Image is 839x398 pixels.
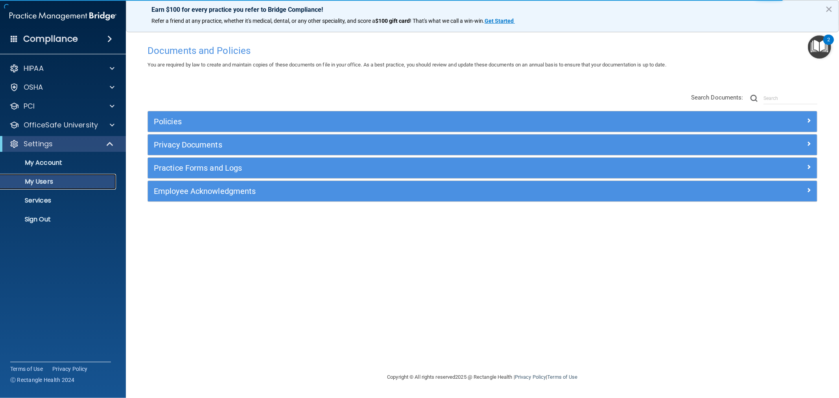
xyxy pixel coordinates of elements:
p: Services [5,197,112,205]
p: PCI [24,101,35,111]
a: OfficeSafe University [9,120,114,130]
a: Settings [9,139,114,149]
div: 2 [827,40,830,50]
strong: Get Started [485,18,514,24]
span: Search Documents: [691,94,743,101]
h4: Compliance [23,33,78,44]
a: Get Started [485,18,515,24]
img: ic-search.3b580494.png [750,95,758,102]
h5: Privacy Documents [154,140,644,149]
p: Earn $100 for every practice you refer to Bridge Compliance! [151,6,813,13]
button: Open Resource Center, 2 new notifications [808,35,831,59]
img: PMB logo [9,8,116,24]
h5: Employee Acknowledgments [154,187,644,195]
p: OfficeSafe University [24,120,98,130]
strong: $100 gift card [375,18,410,24]
a: Employee Acknowledgments [154,185,811,197]
a: Privacy Documents [154,138,811,151]
span: You are required by law to create and maintain copies of these documents on file in your office. ... [148,62,666,68]
h5: Policies [154,117,644,126]
a: Practice Forms and Logs [154,162,811,174]
a: OSHA [9,83,114,92]
a: Privacy Policy [52,365,88,373]
p: Settings [24,139,53,149]
p: OSHA [24,83,43,92]
span: Refer a friend at any practice, whether it's medical, dental, or any other speciality, and score a [151,18,375,24]
h5: Practice Forms and Logs [154,164,644,172]
a: PCI [9,101,114,111]
p: Sign Out [5,216,112,223]
input: Search [763,92,817,104]
p: HIPAA [24,64,44,73]
a: Terms of Use [10,365,43,373]
p: My Account [5,159,112,167]
a: HIPAA [9,64,114,73]
button: Close [825,3,833,15]
p: My Users [5,178,112,186]
a: Terms of Use [547,374,577,380]
span: ! That's what we call a win-win. [410,18,485,24]
div: Copyright © All rights reserved 2025 @ Rectangle Health | | [339,365,626,390]
span: Ⓒ Rectangle Health 2024 [10,376,75,384]
a: Policies [154,115,811,128]
a: Privacy Policy [515,374,546,380]
h4: Documents and Policies [148,46,817,56]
